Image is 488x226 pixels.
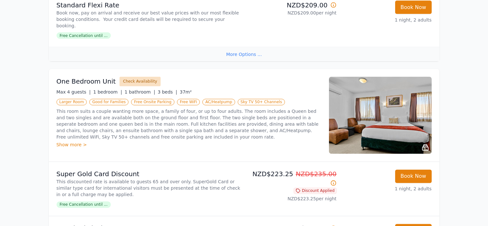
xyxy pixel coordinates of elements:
[247,10,337,16] p: NZD$209.00 per night
[247,196,337,202] p: NZD$223.25 per night
[294,188,337,194] span: Discount Applied
[180,90,192,95] span: 37m²
[89,99,129,105] span: Good for Families
[57,32,111,39] span: Free Cancellation until ...
[57,10,242,29] p: Book now, pay on arrival and receive our best value prices with our most flexible booking conditi...
[247,170,337,188] p: NZD$223.25
[57,170,242,179] p: Super Gold Card Discount
[120,77,161,86] button: Check Availability
[158,90,177,95] span: 3 beds |
[131,99,174,105] span: Free Onsite Parking
[238,99,285,105] span: Sky TV 50+ Channels
[49,47,439,61] div: More Options ...
[57,77,116,86] h3: One Bedroom Unit
[342,186,432,192] p: 1 night, 2 adults
[202,99,235,105] span: AC/Heatpump
[57,108,321,140] p: This room suits a couple wanting more space, a family of four, or up to four adults. The room inc...
[57,202,111,208] span: Free Cancellation until ...
[177,99,200,105] span: Free WiFi
[93,90,122,95] span: 1 bedroom |
[57,90,91,95] span: Max 4 guests |
[125,90,155,95] span: 1 bathroom |
[57,179,242,198] p: This discounted rate is available to guests 65 and over only. SuperGold Card or similar type card...
[247,1,337,10] p: NZD$209.00
[57,142,321,148] div: Show more >
[395,1,432,14] button: Book Now
[296,170,337,178] span: NZD$235.00
[395,170,432,183] button: Book Now
[57,99,87,105] span: Larger Room
[342,17,432,23] p: 1 night, 2 adults
[57,1,242,10] p: Standard Flexi Rate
